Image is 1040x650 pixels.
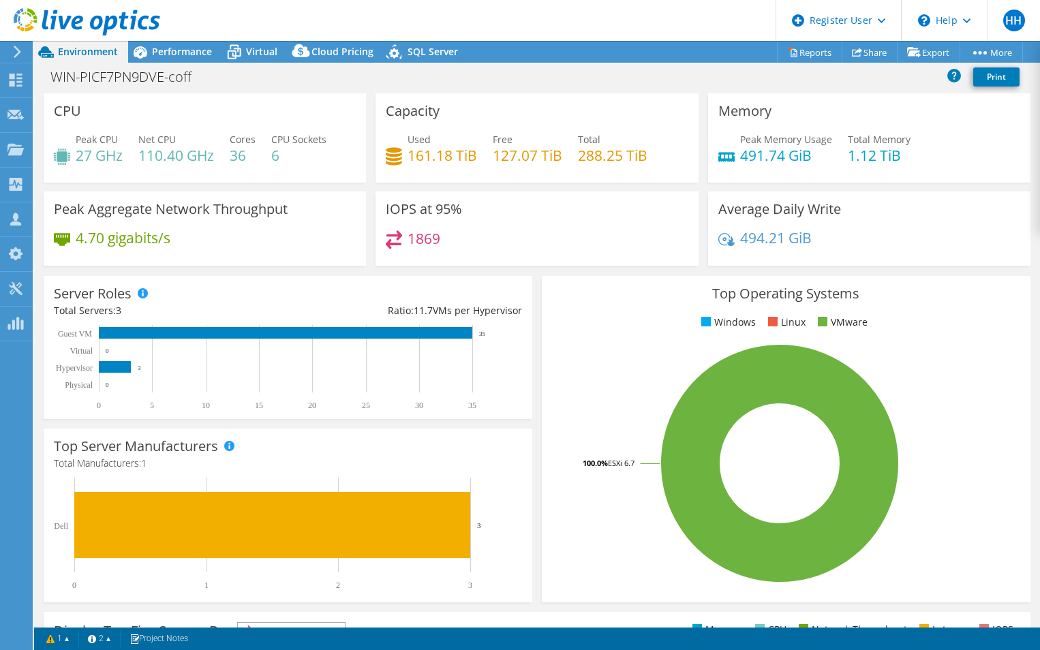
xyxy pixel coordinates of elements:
[976,622,1013,637] li: IOPS
[960,42,1023,63] a: More
[916,622,967,637] li: Latency
[138,148,214,163] h4: 110.40 GHz
[202,401,210,410] text: 10
[552,286,1020,301] h3: Top Operating Systems
[386,104,440,119] h3: Capacity
[271,133,326,146] span: CPU Sockets
[271,148,326,163] h4: 6
[848,133,911,146] span: Total Memory
[718,104,771,119] h3: Memory
[814,315,868,330] li: VMware
[414,304,433,317] span: 11.7
[386,202,462,217] h3: IOPS at 95%
[255,401,263,410] text: 15
[230,133,256,146] span: Cores
[408,148,477,163] h4: 161.18 TiB
[65,380,93,390] text: Physical
[76,133,118,146] span: Peak CPU
[777,42,842,63] a: Reports
[54,104,81,119] h3: CPU
[740,133,832,146] span: Peak Memory Usage
[479,330,486,337] text: 35
[246,45,277,58] span: Virtual
[740,148,832,163] h4: 491.74 GiB
[138,133,176,146] span: Net CPU
[116,304,121,317] span: 3
[70,346,93,356] text: Virtual
[76,230,170,245] h4: 4.70 gigabits/s
[54,202,288,217] h3: Peak Aggregate Network Throughput
[106,347,109,354] text: 0
[308,401,316,410] text: 20
[311,45,373,58] span: Cloud Pricing
[230,148,256,163] h4: 36
[141,456,147,469] span: 1
[56,363,93,373] text: Hypervisor
[973,67,1020,87] a: Print
[138,365,141,371] text: 3
[718,202,841,217] h3: Average Daily Write
[54,521,68,531] text: Dell
[54,456,522,471] h4: Total Manufacturers:
[152,45,212,58] span: Performance
[918,14,930,27] svg: \n
[362,401,370,410] text: 25
[1003,10,1025,31] span: HH
[106,382,109,388] text: 0
[44,69,213,84] h1: WIN-PICF7PN9DVE-coff
[58,45,118,58] span: Environment
[848,148,911,163] h4: 1.12 TiB
[698,315,756,330] li: Windows
[477,521,481,529] text: 3
[76,148,123,163] h4: 27 GHz
[97,401,101,410] text: 0
[120,630,198,647] a: Project Notes
[608,458,634,468] tspan: ESXi 6.7
[842,42,898,63] a: Share
[493,133,513,146] span: Free
[72,581,76,590] text: 0
[468,581,472,590] text: 3
[54,303,288,318] div: Total Servers:
[288,303,521,318] div: Ratio: VMs per Hypervisor
[58,329,92,339] text: Guest VM
[493,148,562,163] h4: 127.07 TiB
[795,622,907,637] li: Network Throughput
[238,623,345,639] span: IOPS
[578,133,600,146] span: Total
[740,230,812,245] h4: 494.21 GiB
[408,231,440,246] h4: 1869
[415,401,423,410] text: 30
[204,581,209,590] text: 1
[37,630,79,647] a: 1
[468,401,476,410] text: 35
[408,133,431,146] span: Used
[408,45,458,58] span: SQL Server
[54,286,132,301] h3: Server Roles
[765,315,806,330] li: Linux
[336,581,340,590] text: 2
[54,439,218,454] h3: Top Server Manufacturers
[752,622,786,637] li: CPU
[689,622,743,637] li: Memory
[78,630,121,647] a: 2
[897,42,960,63] a: Export
[583,458,608,468] tspan: 100.0%
[150,401,154,410] text: 5
[578,148,647,163] h4: 288.25 TiB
